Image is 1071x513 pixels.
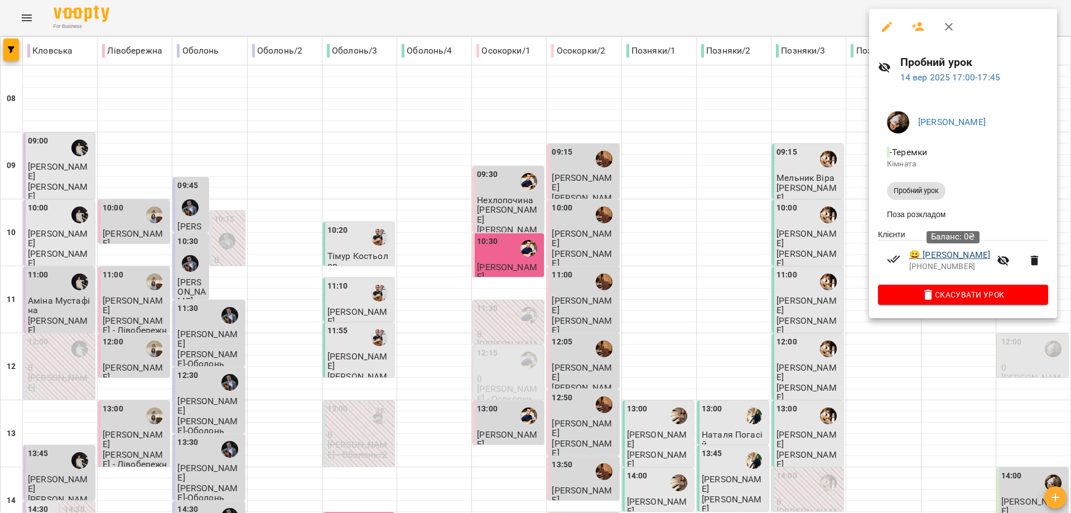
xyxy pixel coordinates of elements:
h6: Пробний урок [900,54,1048,71]
p: [PHONE_NUMBER] [909,261,990,272]
a: 😀 [PERSON_NAME] [909,248,990,262]
img: fda2f0eb3ca6540f3b2ae8d2fbf4dedb.jpg [887,111,909,133]
a: [PERSON_NAME] [918,117,986,127]
ul: Клієнти [878,229,1048,285]
span: - Теремки [887,147,929,157]
button: Скасувати Урок [878,285,1048,305]
span: Пробний урок [887,186,945,196]
span: Скасувати Урок [887,288,1039,301]
p: Кімната [887,159,1039,170]
svg: Візит сплачено [887,252,900,266]
li: Поза розкладом [878,204,1048,224]
a: 14 вер 2025 17:00-17:45 [900,72,1000,83]
span: Баланс: 0₴ [931,232,975,242]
